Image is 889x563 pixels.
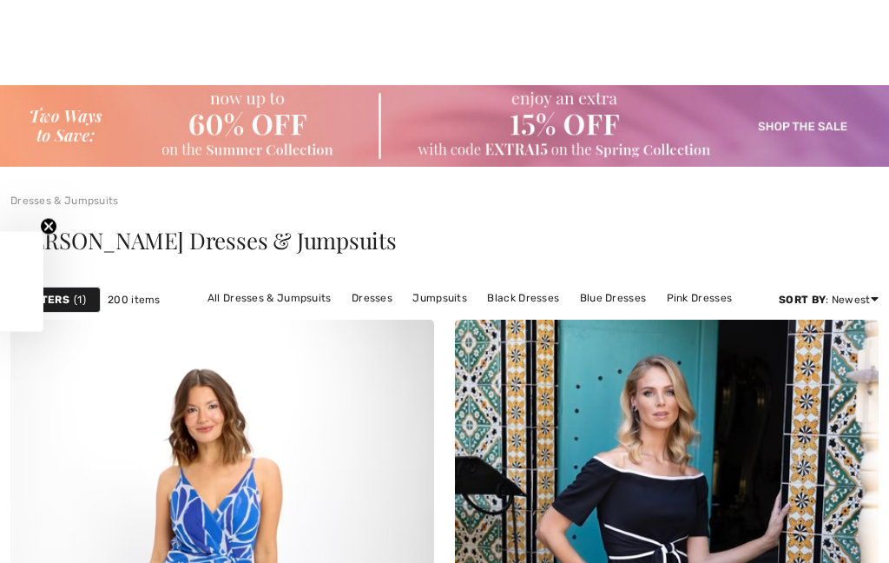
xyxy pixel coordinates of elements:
a: Dresses [343,287,401,309]
a: [PERSON_NAME] Dresses [517,309,665,332]
a: [PERSON_NAME] Dresses [367,309,515,332]
a: Pink Dresses [658,287,741,309]
span: [PERSON_NAME] Dresses & Jumpsuits [10,225,397,255]
a: Dresses & Jumpsuits [10,195,119,207]
strong: Filters [25,292,69,308]
div: : Newest [779,292,879,308]
button: Close teaser [40,218,57,235]
a: Black Dresses [478,287,568,309]
a: Jumpsuits [404,287,476,309]
span: 1 [74,292,86,308]
a: Blue Dresses [571,287,655,309]
strong: Sort By [779,294,826,306]
span: 200 items [108,292,161,308]
a: All Dresses & Jumpsuits [199,287,340,309]
a: White Dresses [273,309,364,332]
